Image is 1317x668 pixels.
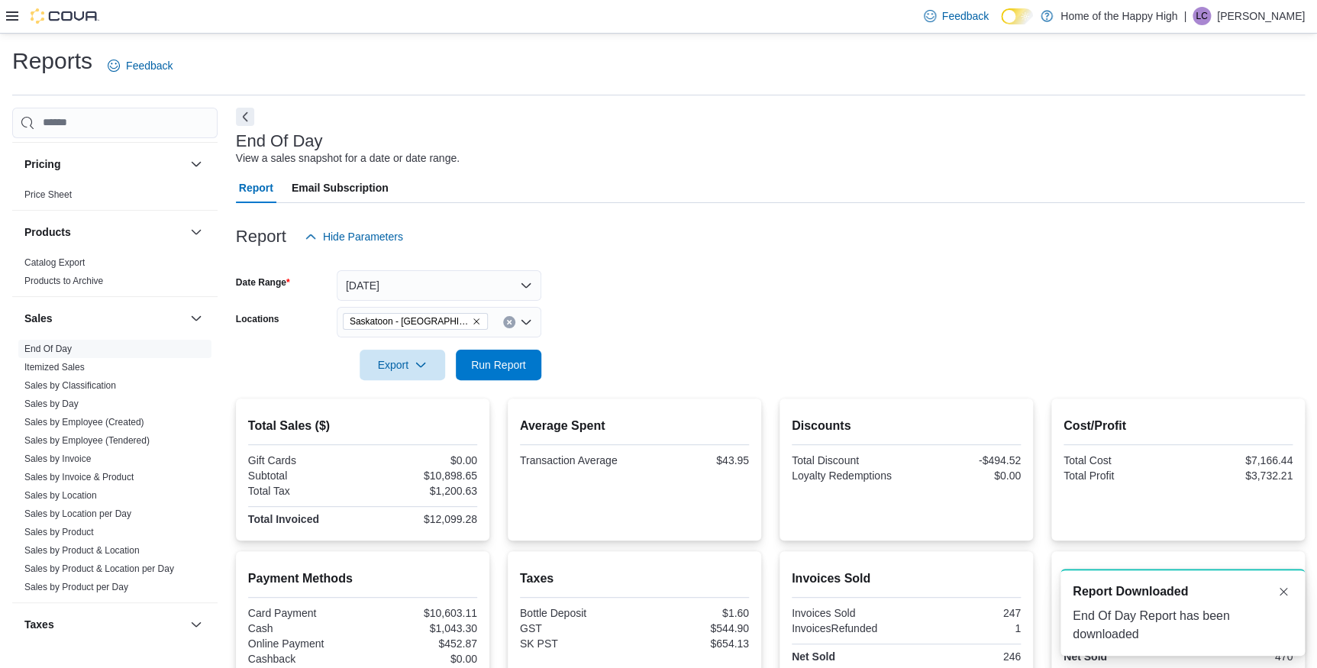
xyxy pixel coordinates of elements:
[638,637,749,650] div: $654.13
[24,276,103,286] a: Products to Archive
[360,350,445,380] button: Export
[503,316,515,328] button: Clear input
[24,224,71,240] h3: Products
[909,470,1021,482] div: $0.00
[366,485,477,497] div: $1,200.63
[24,617,184,632] button: Taxes
[520,417,749,435] h2: Average Spent
[248,513,319,525] strong: Total Invoiced
[366,607,477,619] div: $10,603.11
[24,379,116,392] span: Sales by Classification
[24,434,150,447] span: Sales by Employee (Tendered)
[520,637,631,650] div: SK PST
[520,316,532,328] button: Open list of options
[299,221,409,252] button: Hide Parameters
[366,622,477,634] div: $1,043.30
[520,622,631,634] div: GST
[638,454,749,466] div: $43.95
[366,454,477,466] div: $0.00
[456,350,541,380] button: Run Report
[187,223,205,241] button: Products
[12,46,92,76] h1: Reports
[24,582,128,592] a: Sales by Product per Day
[248,470,360,482] div: Subtotal
[366,513,477,525] div: $12,099.28
[24,545,140,556] a: Sales by Product & Location
[187,155,205,173] button: Pricing
[350,314,469,329] span: Saskatoon - [GEOGRAPHIC_DATA] - Prairie Records
[236,150,460,166] div: View a sales snapshot for a date or date range.
[24,435,150,446] a: Sales by Employee (Tendered)
[24,380,116,391] a: Sales by Classification
[1183,7,1186,25] p: |
[24,581,128,593] span: Sales by Product per Day
[792,570,1021,588] h2: Invoices Sold
[792,622,903,634] div: InvoicesRefunded
[24,189,72,201] span: Price Sheet
[1217,7,1305,25] p: [PERSON_NAME]
[24,544,140,557] span: Sales by Product & Location
[472,317,481,326] button: Remove Saskatoon - Stonebridge - Prairie Records from selection in this group
[24,257,85,268] a: Catalog Export
[1181,454,1293,466] div: $7,166.44
[248,417,477,435] h2: Total Sales ($)
[366,637,477,650] div: $452.87
[24,453,91,464] a: Sales by Invoice
[24,453,91,465] span: Sales by Invoice
[1073,582,1293,601] div: Notification
[24,157,60,172] h3: Pricing
[369,350,436,380] span: Export
[24,362,85,373] a: Itemized Sales
[24,563,174,574] a: Sales by Product & Location per Day
[918,1,995,31] a: Feedback
[24,471,134,483] span: Sales by Invoice & Product
[909,650,1021,663] div: 246
[24,344,72,354] a: End Of Day
[248,607,360,619] div: Card Payment
[1073,607,1293,644] div: End Of Day Report has been downloaded
[24,472,134,482] a: Sales by Invoice & Product
[24,490,97,501] a: Sales by Location
[366,653,477,665] div: $0.00
[236,313,279,325] label: Locations
[638,622,749,634] div: $544.90
[1064,454,1175,466] div: Total Cost
[24,257,85,269] span: Catalog Export
[909,607,1021,619] div: 247
[1001,8,1033,24] input: Dark Mode
[24,311,53,326] h3: Sales
[239,173,273,203] span: Report
[343,313,488,330] span: Saskatoon - Stonebridge - Prairie Records
[24,508,131,519] a: Sales by Location per Day
[24,399,79,409] a: Sales by Day
[24,224,184,240] button: Products
[24,489,97,502] span: Sales by Location
[1064,470,1175,482] div: Total Profit
[236,108,254,126] button: Next
[323,229,403,244] span: Hide Parameters
[236,276,290,289] label: Date Range
[248,637,360,650] div: Online Payment
[24,526,94,538] span: Sales by Product
[12,186,218,210] div: Pricing
[24,275,103,287] span: Products to Archive
[248,622,360,634] div: Cash
[12,253,218,296] div: Products
[1064,417,1293,435] h2: Cost/Profit
[1181,470,1293,482] div: $3,732.21
[24,398,79,410] span: Sales by Day
[24,416,144,428] span: Sales by Employee (Created)
[792,607,903,619] div: Invoices Sold
[792,470,903,482] div: Loyalty Redemptions
[520,607,631,619] div: Bottle Deposit
[520,570,749,588] h2: Taxes
[1060,7,1177,25] p: Home of the Happy High
[909,622,1021,634] div: 1
[520,454,631,466] div: Transaction Average
[24,361,85,373] span: Itemized Sales
[187,615,205,634] button: Taxes
[236,132,323,150] h3: End Of Day
[792,454,903,466] div: Total Discount
[1193,7,1211,25] div: Lilly Colborn
[126,58,173,73] span: Feedback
